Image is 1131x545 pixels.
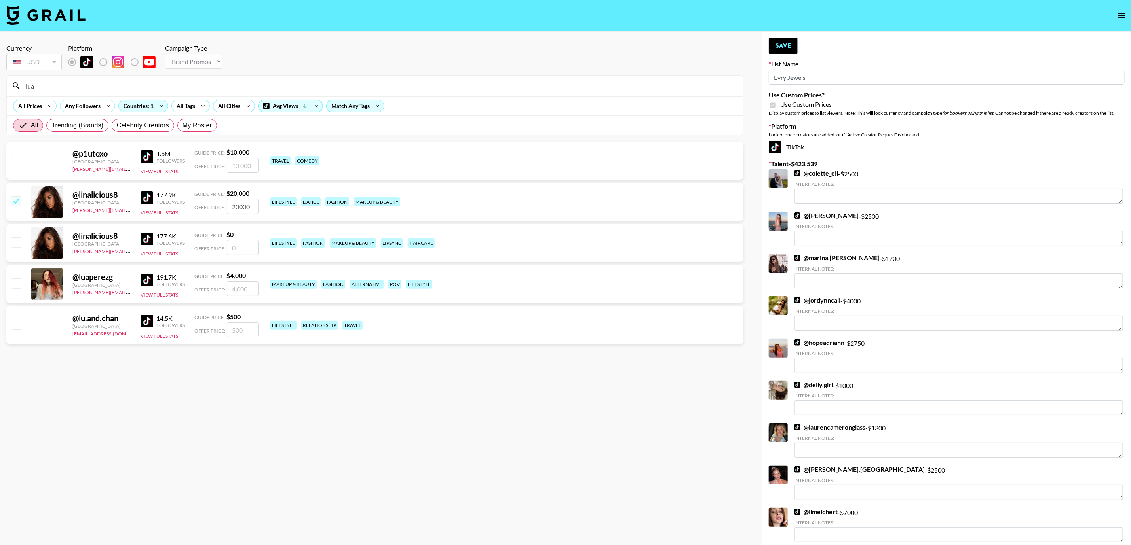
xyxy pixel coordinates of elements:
[794,339,800,346] img: TikTok
[60,100,102,112] div: Any Followers
[156,158,185,164] div: Followers
[321,280,345,289] div: fashion
[794,181,1123,187] div: Internal Notes:
[72,241,131,247] div: [GEOGRAPHIC_DATA]
[227,158,259,173] input: 10,000
[381,238,403,248] div: lipsync
[213,100,242,112] div: All Cities
[227,322,259,337] input: 500
[165,44,222,52] div: Campaign Type
[72,313,131,323] div: @ lu.and.chan
[794,423,865,431] a: @laurencameronglass
[156,322,185,328] div: Followers
[769,132,1125,138] div: Locked once creators are added, or if "Active Creator Request" is checked.
[194,150,225,156] span: Guide Price:
[72,323,131,329] div: [GEOGRAPHIC_DATA]
[794,466,925,473] a: @[PERSON_NAME].[GEOGRAPHIC_DATA]
[794,393,1123,399] div: Internal Notes:
[194,287,225,293] span: Offer Price:
[794,212,800,219] img: TikTok
[942,110,993,116] em: for bookers using this list
[141,274,153,286] img: TikTok
[141,210,178,216] button: View Full Stats
[194,191,225,197] span: Guide Price:
[156,240,185,246] div: Followers
[72,282,131,288] div: [GEOGRAPHIC_DATA]
[72,190,131,200] div: @ linalicious8
[156,273,185,281] div: 191.7K
[141,150,153,163] img: TikTok
[117,121,169,130] span: Celebrity Creators
[226,189,249,197] strong: $ 20,000
[112,56,124,68] img: Instagram
[794,266,1123,272] div: Internal Notes:
[259,100,323,112] div: Avg Views
[72,288,227,295] a: [PERSON_NAME][EMAIL_ADDRESS][PERSON_NAME][DOMAIN_NAME]
[227,199,259,214] input: 20,000
[270,321,297,330] div: lifestyle
[13,100,44,112] div: All Prices
[226,231,234,238] strong: $ 0
[72,159,131,165] div: [GEOGRAPHIC_DATA]
[330,238,376,248] div: makeup & beauty
[226,148,249,156] strong: $ 10,000
[794,466,1123,500] div: - $ 2500
[769,122,1125,130] label: Platform
[342,321,363,330] div: travel
[794,223,1123,229] div: Internal Notes:
[156,191,185,199] div: 177.9K
[794,296,1123,331] div: - $ 4000
[794,255,800,261] img: TikTok
[72,247,190,254] a: [PERSON_NAME][EMAIL_ADDRESS][DOMAIN_NAME]
[794,509,800,515] img: TikTok
[156,232,185,240] div: 177.6K
[794,308,1123,314] div: Internal Notes:
[388,280,401,289] div: pov
[72,149,131,159] div: @ p1utoxo
[227,240,259,255] input: 0
[172,100,197,112] div: All Tags
[270,197,297,206] div: lifestyle
[72,206,190,213] a: [PERSON_NAME][EMAIL_ADDRESS][DOMAIN_NAME]
[301,321,338,330] div: relationship
[141,233,153,245] img: TikTok
[80,56,93,68] img: TikTok
[794,350,1123,356] div: Internal Notes:
[226,313,241,320] strong: $ 500
[794,381,1123,415] div: - $ 1000
[794,382,800,388] img: TikTok
[143,56,156,68] img: YouTube
[21,79,738,92] input: Search by User Name
[794,254,1123,288] div: - $ 1200
[141,251,178,257] button: View Full Stats
[227,281,259,296] input: 4,000
[406,280,432,289] div: lifestyle
[780,100,832,108] span: Use Custom Prices
[769,141,1125,153] div: TikTok
[769,38,798,54] button: Save
[769,110,1125,116] div: Display custom prices to list viewers. Note: This will lock currency and campaign type . Cannot b...
[270,280,317,289] div: makeup & beauty
[8,55,60,69] div: USD
[794,520,1123,526] div: Internal Notes:
[794,254,880,262] a: @marina.[PERSON_NAME]
[194,314,225,320] span: Guide Price:
[51,121,103,130] span: Trending (Brands)
[325,197,349,206] div: fashion
[141,315,153,327] img: TikTok
[141,191,153,204] img: TikTok
[6,52,62,72] div: Currency is locked to USD
[794,170,800,176] img: TikTok
[350,280,384,289] div: alternative
[794,212,1123,246] div: - $ 2500
[194,163,225,169] span: Offer Price:
[68,54,162,70] div: List locked to TikTok.
[794,424,800,430] img: TikTok
[270,238,297,248] div: lifestyle
[794,339,1123,373] div: - $ 2750
[769,91,1125,99] label: Use Custom Prices?
[72,200,131,206] div: [GEOGRAPHIC_DATA]
[156,150,185,158] div: 1.6M
[301,197,321,206] div: dance
[194,232,225,238] span: Guide Price:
